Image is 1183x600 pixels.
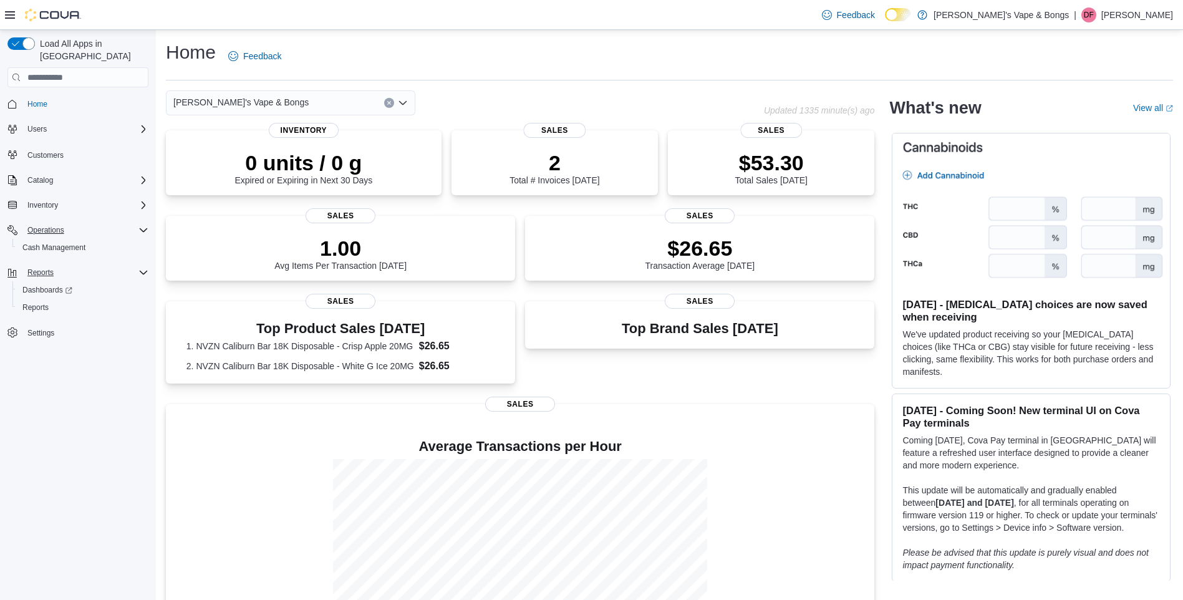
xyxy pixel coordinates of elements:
[22,265,148,280] span: Reports
[509,150,599,175] p: 2
[17,240,148,255] span: Cash Management
[274,236,407,271] div: Avg Items Per Transaction [DATE]
[22,122,52,137] button: Users
[509,150,599,185] div: Total # Invoices [DATE]
[817,2,880,27] a: Feedback
[25,9,81,21] img: Cova
[22,198,148,213] span: Inventory
[12,299,153,316] button: Reports
[22,265,59,280] button: Reports
[223,44,286,69] a: Feedback
[735,150,808,175] p: $53.30
[2,120,153,138] button: Users
[2,196,153,214] button: Inventory
[27,268,54,278] span: Reports
[176,439,864,454] h4: Average Transactions per Hour
[27,225,64,235] span: Operations
[173,95,309,110] span: [PERSON_NAME]'s Vape & Bongs
[485,397,555,412] span: Sales
[22,148,69,163] a: Customers
[22,173,58,188] button: Catalog
[735,150,808,185] div: Total Sales [DATE]
[22,325,148,341] span: Settings
[17,300,54,315] a: Reports
[1166,105,1173,112] svg: External link
[902,434,1160,472] p: Coming [DATE], Cova Pay terminal in [GEOGRAPHIC_DATA] will feature a refreshed user interface des...
[27,328,54,338] span: Settings
[22,173,148,188] span: Catalog
[17,240,90,255] a: Cash Management
[2,95,153,113] button: Home
[622,321,778,336] h3: Top Brand Sales [DATE]
[1084,7,1094,22] span: DF
[665,294,735,309] span: Sales
[186,340,414,352] dt: 1. NVZN Caliburn Bar 18K Disposable - Crisp Apple 20MG
[22,198,63,213] button: Inventory
[902,328,1160,378] p: We've updated product receiving so your [MEDICAL_DATA] choices (like THCa or CBG) stay visible fo...
[22,122,148,137] span: Users
[665,208,735,223] span: Sales
[1101,7,1173,22] p: [PERSON_NAME]
[27,99,47,109] span: Home
[166,40,216,65] h1: Home
[27,124,47,134] span: Users
[419,359,495,374] dd: $26.65
[1074,7,1076,22] p: |
[35,37,148,62] span: Load All Apps in [GEOGRAPHIC_DATA]
[22,326,59,341] a: Settings
[22,243,85,253] span: Cash Management
[902,484,1160,534] p: This update will be automatically and gradually enabled between , for all terminals operating on ...
[186,360,414,372] dt: 2. NVZN Caliburn Bar 18K Disposable - White G Ice 20MG
[12,239,153,256] button: Cash Management
[934,7,1069,22] p: [PERSON_NAME]'s Vape & Bongs
[12,281,153,299] a: Dashboards
[186,321,495,336] h3: Top Product Sales [DATE]
[902,548,1149,570] em: Please be advised that this update is purely visual and does not impact payment functionality.
[22,97,52,112] a: Home
[7,90,148,374] nav: Complex example
[2,264,153,281] button: Reports
[935,498,1013,508] strong: [DATE] and [DATE]
[2,221,153,239] button: Operations
[764,105,874,115] p: Updated 1335 minute(s) ago
[902,298,1160,323] h3: [DATE] - [MEDICAL_DATA] choices are now saved when receiving
[306,294,375,309] span: Sales
[1133,103,1173,113] a: View allExternal link
[22,285,72,295] span: Dashboards
[1081,7,1096,22] div: Dawna Fuller
[17,283,77,298] a: Dashboards
[740,123,802,138] span: Sales
[22,147,148,162] span: Customers
[22,302,49,312] span: Reports
[243,50,281,62] span: Feedback
[27,150,64,160] span: Customers
[837,9,875,21] span: Feedback
[2,172,153,189] button: Catalog
[902,404,1160,429] h3: [DATE] - Coming Soon! New terminal UI on Cova Pay terminals
[27,200,58,210] span: Inventory
[384,98,394,108] button: Clear input
[22,96,148,112] span: Home
[274,236,407,261] p: 1.00
[524,123,586,138] span: Sales
[22,223,148,238] span: Operations
[645,236,755,261] p: $26.65
[2,145,153,163] button: Customers
[306,208,375,223] span: Sales
[17,300,148,315] span: Reports
[889,98,981,118] h2: What's new
[234,150,372,175] p: 0 units / 0 g
[269,123,339,138] span: Inventory
[398,98,408,108] button: Open list of options
[17,283,148,298] span: Dashboards
[645,236,755,271] div: Transaction Average [DATE]
[22,223,69,238] button: Operations
[2,324,153,342] button: Settings
[885,8,911,21] input: Dark Mode
[234,150,372,185] div: Expired or Expiring in Next 30 Days
[419,339,495,354] dd: $26.65
[27,175,53,185] span: Catalog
